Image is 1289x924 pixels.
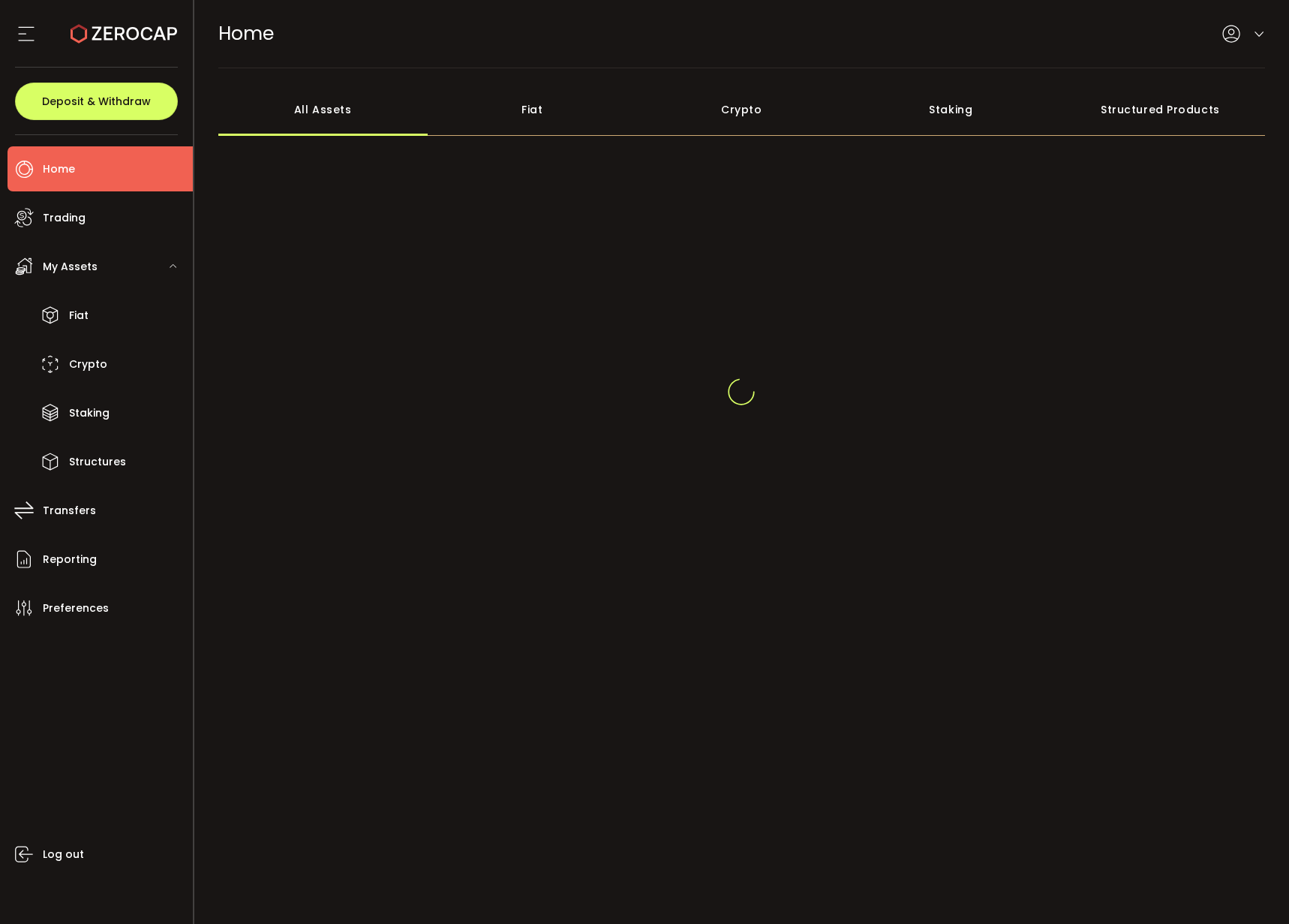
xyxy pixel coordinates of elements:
[15,83,178,120] button: Deposit & Withdraw
[69,402,110,424] span: Staking
[43,549,97,570] span: Reporting
[43,500,96,522] span: Transfers
[42,96,151,107] span: Deposit & Withdraw
[218,83,428,136] div: All Assets
[69,354,107,375] span: Crypto
[43,207,86,229] span: Trading
[69,305,89,327] span: Fiat
[428,83,637,136] div: Fiat
[43,844,84,865] span: Log out
[1056,83,1265,136] div: Structured Products
[43,597,109,619] span: Preferences
[218,20,274,47] span: Home
[637,83,846,136] div: Crypto
[43,256,98,278] span: My Assets
[43,158,75,180] span: Home
[69,451,126,473] span: Structures
[846,83,1056,136] div: Staking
